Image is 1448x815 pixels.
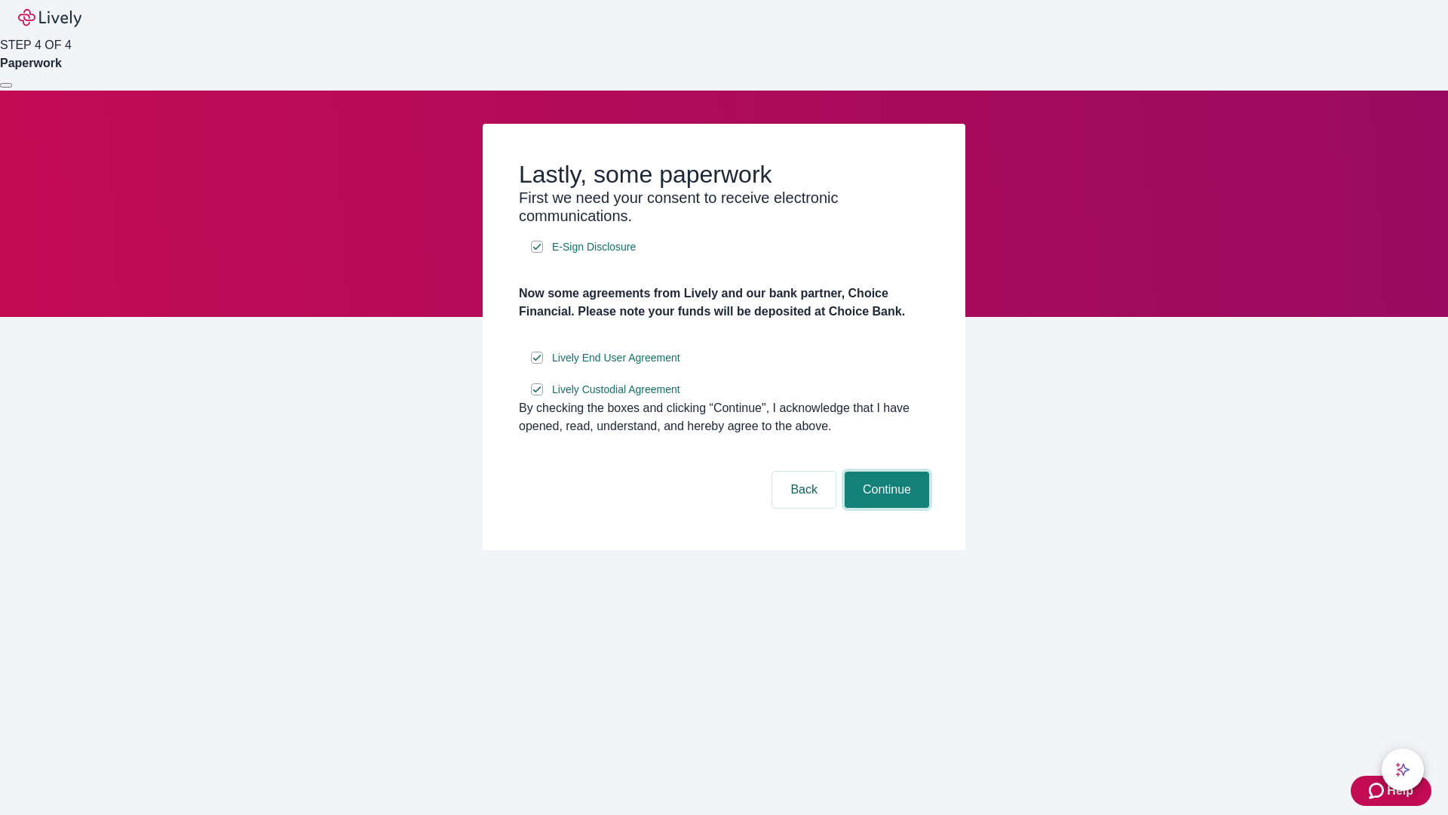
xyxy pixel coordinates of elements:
[549,380,683,399] a: e-sign disclosure document
[845,472,929,508] button: Continue
[519,189,929,225] h3: First we need your consent to receive electronic communications.
[1387,782,1413,800] span: Help
[18,9,81,27] img: Lively
[549,238,639,257] a: e-sign disclosure document
[552,239,636,255] span: E-Sign Disclosure
[519,284,929,321] h4: Now some agreements from Lively and our bank partner, Choice Financial. Please note your funds wi...
[1351,776,1431,806] button: Zendesk support iconHelp
[519,399,929,435] div: By checking the boxes and clicking “Continue", I acknowledge that I have opened, read, understand...
[552,382,680,398] span: Lively Custodial Agreement
[772,472,836,508] button: Back
[1395,762,1410,777] svg: Lively AI Assistant
[552,350,680,366] span: Lively End User Agreement
[1382,749,1424,791] button: chat
[519,160,929,189] h2: Lastly, some paperwork
[1369,782,1387,800] svg: Zendesk support icon
[549,349,683,368] a: e-sign disclosure document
